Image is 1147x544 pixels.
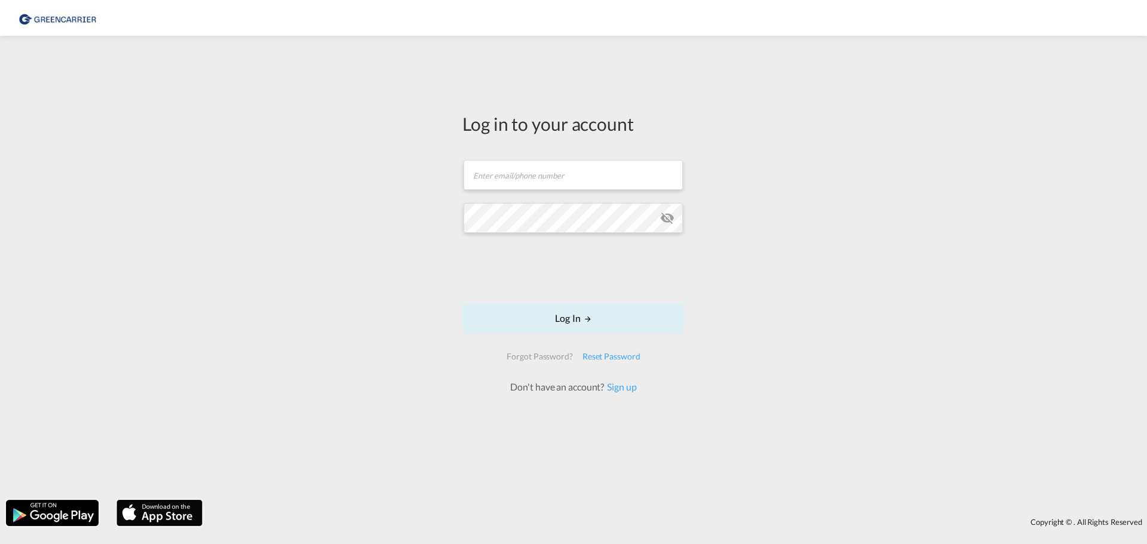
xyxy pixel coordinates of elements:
img: 757bc1808afe11efb73cddab9739634b.png [18,5,99,32]
div: Log in to your account [462,111,685,136]
img: apple.png [115,499,204,527]
div: Don't have an account? [497,380,649,394]
img: google.png [5,499,100,527]
div: Forgot Password? [502,346,577,367]
div: Copyright © . All Rights Reserved [208,512,1147,532]
button: LOGIN [462,303,685,333]
a: Sign up [604,381,636,392]
iframe: reCAPTCHA [483,245,664,291]
md-icon: icon-eye-off [660,211,674,225]
input: Enter email/phone number [464,160,683,190]
div: Reset Password [578,346,645,367]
